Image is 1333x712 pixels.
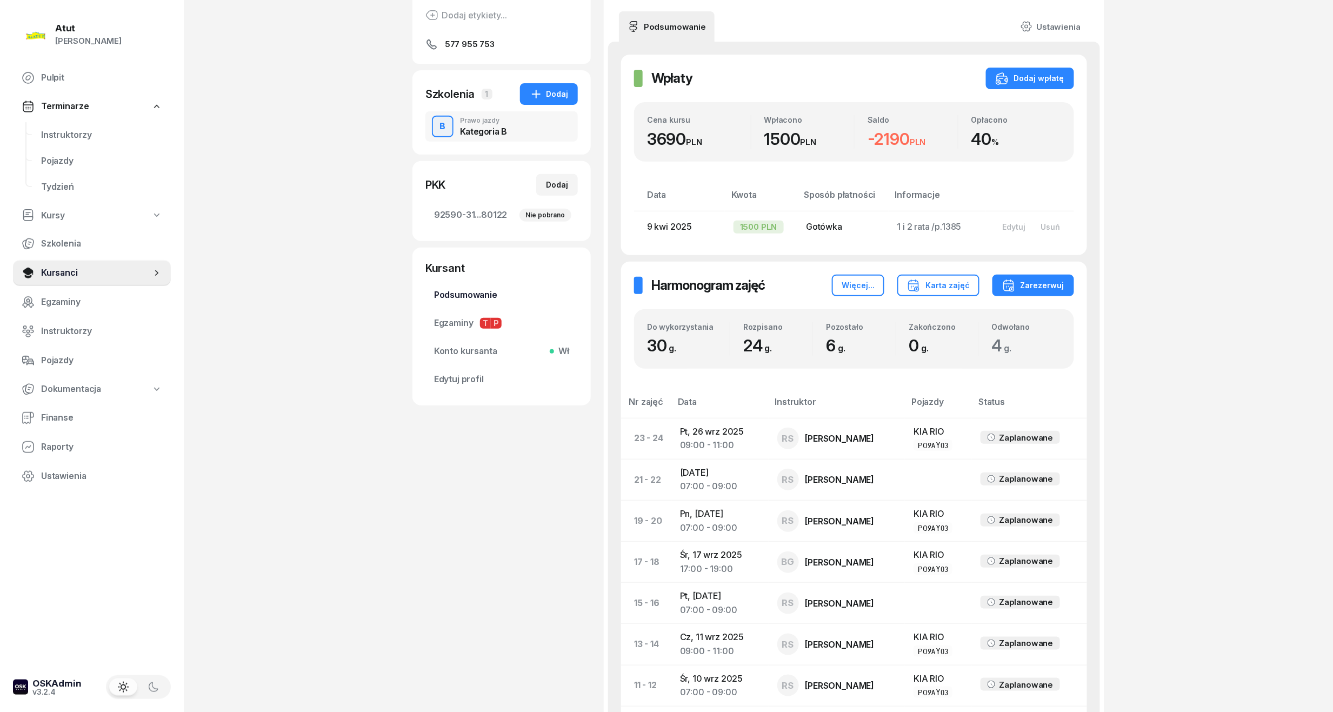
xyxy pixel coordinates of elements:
[868,115,958,124] div: Saldo
[425,202,578,228] a: 92590-31...80122Nie pobrano
[13,94,171,119] a: Terminarze
[621,418,671,459] td: 23 - 24
[425,367,578,392] a: Edytuj profil
[55,34,122,48] div: [PERSON_NAME]
[1012,11,1089,42] a: Ustawienia
[671,459,769,500] td: [DATE]
[621,542,671,583] td: 17 - 18
[910,137,926,147] small: PLN
[55,24,122,33] div: Atut
[897,221,962,232] span: 1 i 2 rata /p.1385
[671,542,769,583] td: Śr, 17 wrz 2025
[986,68,1074,89] button: Dodaj wpłatę
[909,322,978,331] div: Zakończono
[32,688,82,696] div: v3.2.4
[671,395,769,418] th: Data
[999,554,1053,568] div: Zaplanowane
[41,382,101,396] span: Dokumentacja
[425,282,578,308] a: Podsumowanie
[914,672,963,686] div: KIA RIO
[41,71,162,85] span: Pulpit
[991,137,999,147] small: %
[647,129,751,149] div: 3690
[634,188,725,211] th: Data
[41,154,162,168] span: Pojazdy
[520,83,578,105] button: Dodaj
[671,665,769,706] td: Śr, 10 wrz 2025
[782,681,794,690] span: RS
[914,548,963,562] div: KIA RIO
[647,336,682,355] span: 30
[918,647,948,656] div: PO9AY03
[41,128,162,142] span: Instruktorzy
[999,636,1053,650] div: Zaplanowane
[680,686,760,700] div: 07:00 - 09:00
[425,86,475,102] div: Szkolenia
[530,88,568,101] div: Dodaj
[734,221,784,234] div: 1500 PLN
[425,38,578,51] a: 577 955 753
[647,115,751,124] div: Cena kursu
[480,318,491,329] span: T
[905,395,972,418] th: Pojazdy
[425,111,578,142] button: BPrawo jazdyKategoria B
[826,322,895,331] div: Pozostało
[41,237,162,251] span: Szkolenia
[782,598,794,608] span: RS
[680,521,760,535] div: 07:00 - 09:00
[425,261,578,276] div: Kursant
[868,129,958,149] div: -2190
[805,475,875,484] div: [PERSON_NAME]
[619,11,715,42] a: Podsumowanie
[13,680,28,695] img: logo-xs-dark@2x.png
[432,116,454,137] button: B
[13,348,171,374] a: Pojazdy
[13,203,171,228] a: Kursy
[425,338,578,364] a: Konto kursantaWł
[621,459,671,500] td: 21 - 22
[460,117,507,124] div: Prawo jazdy
[651,70,692,87] h2: Wpłaty
[992,275,1074,296] button: Zarezerwuj
[669,343,677,354] small: g.
[425,177,446,192] div: PKK
[671,500,769,541] td: Pn, [DATE]
[460,127,507,136] div: Kategoria B
[680,603,760,617] div: 07:00 - 09:00
[671,418,769,459] td: Pt, 26 wrz 2025
[914,425,963,439] div: KIA RIO
[536,174,578,196] button: Dodaj
[996,72,1064,85] div: Dodaj wpłatę
[41,440,162,454] span: Raporty
[972,395,1087,418] th: Status
[914,630,963,644] div: KIA RIO
[782,516,794,525] span: RS
[686,137,702,147] small: PLN
[32,148,171,174] a: Pojazdy
[1002,279,1064,292] div: Zarezerwuj
[832,275,884,296] button: Więcej...
[434,316,569,330] span: Egzaminy
[1033,218,1068,236] button: Usuń
[621,665,671,706] td: 11 - 12
[769,395,905,418] th: Instruktor
[13,318,171,344] a: Instruktorzy
[805,517,875,525] div: [PERSON_NAME]
[838,343,845,354] small: g.
[765,343,772,354] small: g.
[805,558,875,567] div: [PERSON_NAME]
[1041,222,1060,231] div: Usuń
[647,221,692,232] span: 9 kwi 2025
[425,9,507,22] button: Dodaj etykiety...
[13,65,171,91] a: Pulpit
[41,295,162,309] span: Egzaminy
[13,377,171,402] a: Dokumentacja
[992,322,1061,331] div: Odwołano
[992,336,1017,355] span: 4
[671,624,769,665] td: Cz, 11 wrz 2025
[13,260,171,286] a: Kursanci
[971,129,1062,149] div: 40
[651,277,765,294] h2: Harmonogram zajęć
[743,322,812,331] div: Rozpisano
